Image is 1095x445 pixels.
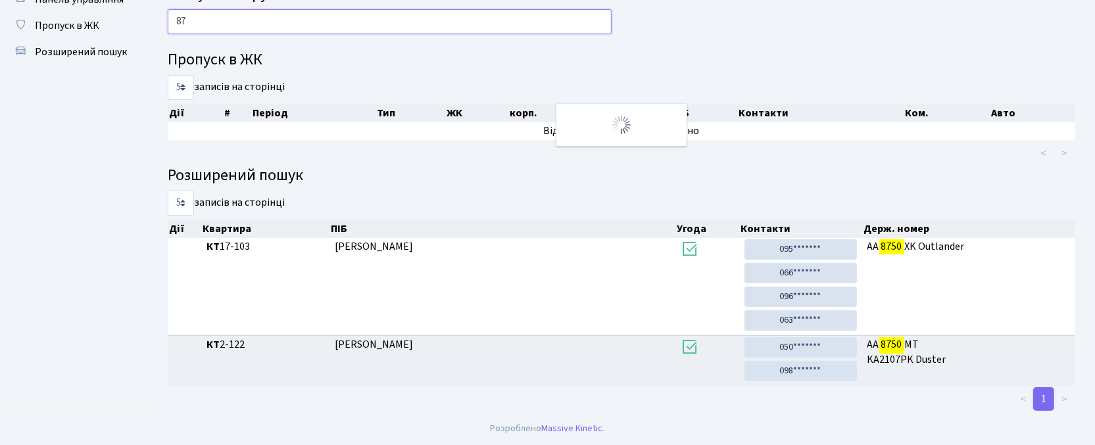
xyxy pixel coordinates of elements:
th: ЖК [445,104,508,122]
span: [PERSON_NAME] [335,337,413,352]
span: Пропуск в ЖК [35,18,99,33]
mark: 8750 [879,237,904,256]
h4: Пропуск в ЖК [168,51,1075,70]
th: Авто [990,104,1075,122]
span: Розширений пошук [35,45,127,59]
label: записів на сторінці [168,191,285,216]
th: ПІБ [329,220,675,238]
a: Пропуск в ЖК [7,12,138,39]
span: [PERSON_NAME] [335,239,413,254]
th: корп. [508,104,610,122]
mark: 8750 [879,335,904,354]
th: Період [251,104,376,122]
span: AA MT KA2107PK Duster [867,337,1070,367]
span: AA XK Outlander [867,239,1070,254]
th: # [223,104,251,122]
a: Massive Kinetic [542,421,603,435]
img: Обробка... [611,114,632,135]
th: Тип [376,104,445,122]
select: записів на сторінці [168,75,194,100]
b: КТ [207,337,220,352]
label: записів на сторінці [168,75,285,100]
th: Контакти [737,104,904,122]
select: записів на сторінці [168,191,194,216]
span: 17-103 [207,239,324,254]
h4: Розширений пошук [168,166,1075,185]
td: Відповідних записів не знайдено [168,122,1075,140]
div: Розроблено . [491,421,605,436]
a: 1 [1033,387,1054,411]
span: 2-122 [207,337,324,352]
input: Пошук [168,9,612,34]
th: Держ. номер [862,220,1076,238]
th: ПІБ [671,104,737,122]
th: Дії [168,220,201,238]
b: КТ [207,239,220,254]
th: Угода [675,220,739,238]
th: Дії [168,104,223,122]
a: Розширений пошук [7,39,138,65]
th: Ком. [904,104,990,122]
th: Квартира [201,220,329,238]
th: Контакти [739,220,862,238]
